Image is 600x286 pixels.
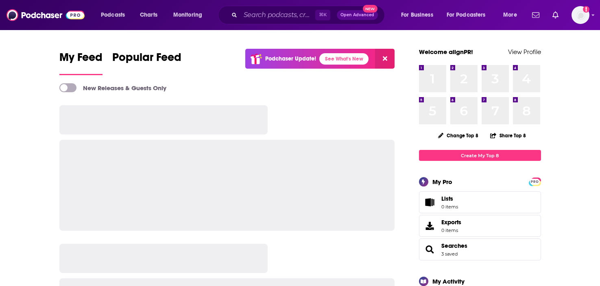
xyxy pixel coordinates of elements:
[395,9,443,22] button: open menu
[497,9,527,22] button: open menu
[441,204,458,210] span: 0 items
[503,9,517,21] span: More
[7,7,85,23] img: Podchaser - Follow, Share and Rate Podcasts
[549,8,562,22] a: Show notifications dropdown
[441,251,458,257] a: 3 saved
[135,9,162,22] a: Charts
[508,48,541,56] a: View Profile
[441,9,497,22] button: open menu
[168,9,213,22] button: open menu
[432,277,465,285] div: My Activity
[401,9,433,21] span: For Business
[441,195,453,202] span: Lists
[59,83,166,92] a: New Releases & Guests Only
[422,197,438,208] span: Lists
[530,178,540,184] a: PRO
[173,9,202,21] span: Monitoring
[419,215,541,237] a: Exports
[101,9,125,21] span: Podcasts
[447,9,486,21] span: For Podcasters
[140,9,157,21] span: Charts
[340,13,374,17] span: Open Advanced
[112,50,181,75] a: Popular Feed
[59,50,103,75] a: My Feed
[315,10,330,20] span: ⌘ K
[583,6,589,13] svg: Add a profile image
[419,191,541,213] a: Lists
[441,242,467,249] a: Searches
[441,227,461,233] span: 0 items
[319,53,369,65] a: See What's New
[441,195,458,202] span: Lists
[441,219,461,226] span: Exports
[265,55,316,62] p: Podchaser Update!
[363,5,377,13] span: New
[572,6,589,24] span: Logged in as alignPR
[226,6,393,24] div: Search podcasts, credits, & more...
[432,178,452,186] div: My Pro
[419,48,473,56] a: Welcome alignPR!
[95,9,135,22] button: open menu
[419,238,541,260] span: Searches
[572,6,589,24] button: Show profile menu
[572,6,589,24] img: User Profile
[240,9,315,22] input: Search podcasts, credits, & more...
[529,8,543,22] a: Show notifications dropdown
[112,50,181,69] span: Popular Feed
[422,220,438,232] span: Exports
[337,10,378,20] button: Open AdvancedNew
[433,130,484,141] button: Change Top 8
[422,244,438,255] a: Searches
[419,150,541,161] a: Create My Top 8
[59,50,103,69] span: My Feed
[490,128,526,143] button: Share Top 8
